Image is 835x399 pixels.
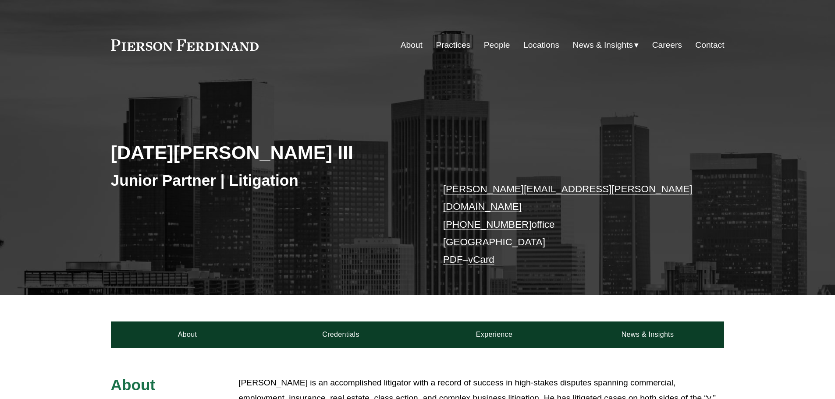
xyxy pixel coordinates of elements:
[264,321,418,348] a: Credentials
[111,321,264,348] a: About
[443,180,699,269] p: office [GEOGRAPHIC_DATA] –
[573,38,633,53] span: News & Insights
[111,141,418,164] h2: [DATE][PERSON_NAME] III
[484,37,510,53] a: People
[443,219,532,230] a: [PHONE_NUMBER]
[468,254,494,265] a: vCard
[573,37,639,53] a: folder dropdown
[443,184,693,212] a: [PERSON_NAME][EMAIL_ADDRESS][PERSON_NAME][DOMAIN_NAME]
[695,37,724,53] a: Contact
[523,37,559,53] a: Locations
[652,37,682,53] a: Careers
[571,321,724,348] a: News & Insights
[111,376,156,393] span: About
[436,37,470,53] a: Practices
[418,321,571,348] a: Experience
[111,171,418,190] h3: Junior Partner | Litigation
[443,254,463,265] a: PDF
[401,37,423,53] a: About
